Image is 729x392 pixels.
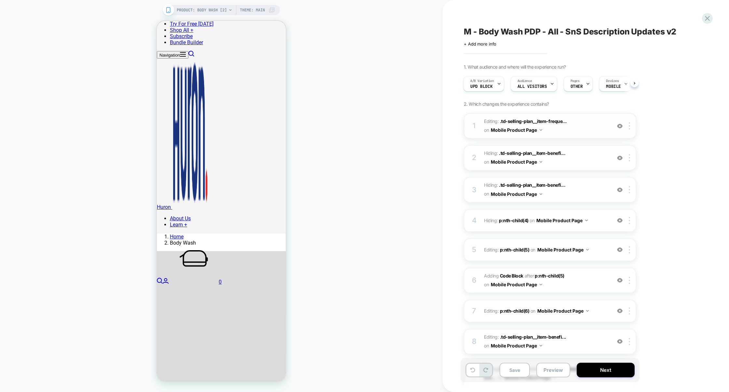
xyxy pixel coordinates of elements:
span: Audience [517,79,532,83]
span: Editing : [484,117,608,135]
div: 4 [471,214,477,227]
img: down arrow [586,310,589,312]
span: p:nth-child(5) [535,273,564,278]
span: .td-selling-plan__item-benefi... [499,150,565,156]
div: 5 [471,243,477,256]
img: down arrow [540,193,542,195]
img: down arrow [540,161,542,163]
button: Next [577,363,635,377]
button: Mobile Product Page [491,189,542,199]
span: M - Body Wash PDP - All - SnS Description Updates v2 [464,27,676,36]
button: Mobile Product Page [491,341,542,350]
span: on [530,307,535,315]
a: Search [32,31,37,37]
span: on [484,126,489,134]
span: 1. What audience and where will the experience run? [464,64,566,70]
img: crossed eye [617,308,623,314]
iframe: Marketing Popup [5,328,88,356]
span: Pages [571,79,580,83]
span: on [484,280,489,289]
span: upd block [470,84,492,89]
div: 8 [471,335,477,348]
span: on [484,342,489,350]
div: 1 [471,119,477,132]
img: close [629,338,630,345]
img: crossed eye [617,155,623,161]
span: p:nth-child(5) [500,247,529,252]
img: close [629,277,630,284]
button: Mobile Product Page [537,245,589,254]
span: on [530,246,535,254]
span: Editing : [484,306,608,316]
span: p:nth-child(6) [500,308,529,314]
span: Theme: MAIN [240,5,265,15]
span: on [530,216,534,224]
a: Cart [12,258,65,264]
span: OTHER [571,84,583,89]
img: down arrow [540,129,542,131]
span: Editing : [484,333,608,350]
button: Mobile Product Page [537,306,589,316]
button: Mobile Product Page [491,280,542,289]
div: 3 [471,183,477,196]
a: Bundle Builder [13,19,46,25]
button: Save [500,363,530,377]
a: Subscribe [13,12,36,19]
span: Hiding : [484,181,608,198]
div: 7 [471,304,477,318]
img: Huron brand logo [15,38,51,188]
span: .td-selling-plan__item-benefi... [499,182,565,188]
span: + Add more info [464,41,496,47]
span: MOBILE [606,84,621,89]
img: crossed eye [617,247,623,252]
span: AFTER [525,273,534,278]
span: Devices [606,79,619,83]
span: Adding [484,273,523,278]
a: Learn + [13,201,30,207]
img: close [629,307,630,315]
img: close [629,186,630,193]
b: Code Block [500,273,523,278]
img: crossed eye [617,123,623,129]
img: down arrow [586,249,589,250]
img: crossed eye [617,218,623,223]
div: 2 [471,151,477,164]
a: Login [6,258,12,264]
span: Editing : [484,245,608,254]
div: 6 [471,274,477,287]
img: close [629,217,630,224]
img: crossed eye [617,339,623,344]
span: .td-selling-plan__item-benefi... [500,334,566,340]
span: A/B Variation [470,79,494,83]
cart-count: 0 [62,258,65,264]
span: on [484,158,489,166]
img: close [629,122,630,129]
a: Shop All + [13,6,36,12]
button: Mobile Product Page [491,125,542,135]
span: on [484,190,489,198]
img: crossed eye [617,187,623,193]
span: Hiding : [484,216,608,225]
span: .td-selling-plan__item-freque... [500,118,567,124]
img: close [629,154,630,161]
span: 2. Which changes the experience contains? [464,101,549,107]
span: p:nth-child(4) [499,218,528,223]
img: down arrow [540,284,542,285]
button: Mobile Product Page [491,157,542,167]
button: Mobile Product Page [536,216,588,225]
img: down arrow [585,220,588,221]
button: Preview [536,363,570,377]
span: Hiding : [484,149,608,167]
span: Navigation [3,32,23,37]
a: About Us [13,195,34,201]
span: All Visitors [517,84,547,89]
img: close [629,246,630,253]
img: down arrow [540,345,542,346]
img: crossed eye [617,277,623,283]
span: PRODUCT: Body Wash [2] [177,5,227,15]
